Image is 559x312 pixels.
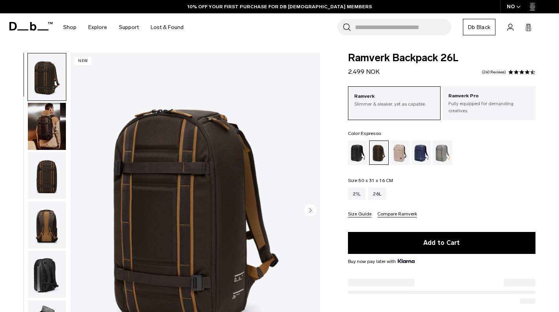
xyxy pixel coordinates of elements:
[448,100,530,114] p: Fully equipped for demanding creatives.
[28,251,66,298] img: Ramverk Backpack 26L Espresso
[348,53,536,63] span: Ramverk Backpack 26L
[377,212,417,217] button: Compare Ramverk
[27,53,66,101] button: Ramverk Backpack 26L Espresso
[348,178,393,183] legend: Size:
[433,140,452,165] a: Sand Grey
[27,201,66,249] button: Ramverk Backpack 26L Espresso
[28,152,66,199] img: Ramverk Backpack 26L Espresso
[390,140,410,165] a: Fogbow Beige
[442,86,535,120] a: Ramverk Pro Fully equipped for demanding creatives.
[188,3,372,10] a: 10% OFF YOUR FIRST PURCHASE FOR DB [DEMOGRAPHIC_DATA] MEMBERS
[304,204,316,217] button: Next slide
[348,258,415,265] span: Buy now pay later with
[151,13,184,41] a: Lost & Found
[75,57,91,65] p: New
[28,201,66,248] img: Ramverk Backpack 26L Espresso
[57,13,189,41] nav: Main Navigation
[348,131,381,136] legend: Color:
[88,13,107,41] a: Explore
[398,259,415,263] img: {"height" => 20, "alt" => "Klarna"}
[348,232,536,254] button: Add to Cart
[348,140,368,165] a: Black Out
[348,68,380,75] span: 2.499 NOK
[354,100,435,108] p: Slimmer & sleaker, yet as capable.
[27,250,66,298] button: Ramverk Backpack 26L Espresso
[361,131,381,136] span: Espresso
[369,140,389,165] a: Espresso
[348,212,371,217] button: Size Guide
[348,188,366,200] a: 21L
[359,178,393,183] span: 50 x 31 x 16 CM
[368,188,386,200] a: 26L
[463,19,495,35] a: Db Black
[27,102,66,150] button: Ramverk Backpack 26L Espresso
[412,140,431,165] a: Blue Hour
[119,13,139,41] a: Support
[28,103,66,150] img: Ramverk Backpack 26L Espresso
[63,13,76,41] a: Shop
[448,92,530,100] p: Ramverk Pro
[354,93,435,100] p: Ramverk
[27,152,66,200] button: Ramverk Backpack 26L Espresso
[28,53,66,100] img: Ramverk Backpack 26L Espresso
[482,70,506,74] a: 240 reviews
